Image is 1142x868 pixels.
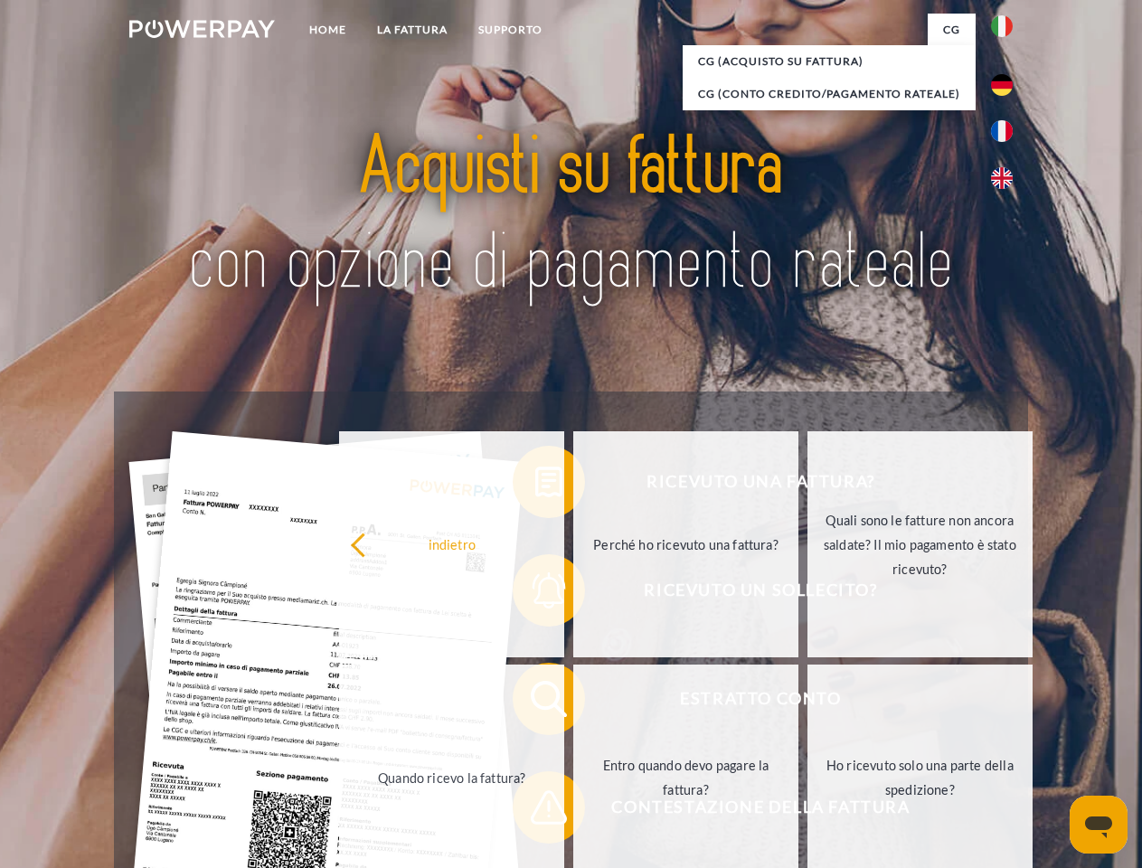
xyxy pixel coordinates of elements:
[1070,796,1128,854] iframe: Pulsante per aprire la finestra di messaggistica
[129,20,275,38] img: logo-powerpay-white.svg
[584,532,788,556] div: Perché ho ricevuto una fattura?
[991,167,1013,189] img: en
[807,431,1033,657] a: Quali sono le fatture non ancora saldate? Il mio pagamento è stato ricevuto?
[350,532,553,556] div: indietro
[818,753,1022,802] div: Ho ricevuto solo una parte della spedizione?
[991,15,1013,37] img: it
[350,765,553,789] div: Quando ricevo la fattura?
[683,45,976,78] a: CG (Acquisto su fattura)
[991,120,1013,142] img: fr
[683,78,976,110] a: CG (Conto Credito/Pagamento rateale)
[818,507,1022,580] div: Quali sono le fatture non ancora saldate? Il mio pagamento è stato ricevuto?
[584,753,788,802] div: Entro quando devo pagare la fattura?
[463,14,558,46] a: Supporto
[928,14,976,46] a: CG
[991,74,1013,96] img: de
[362,14,463,46] a: LA FATTURA
[294,14,362,46] a: Home
[173,87,969,346] img: title-powerpay_it.svg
